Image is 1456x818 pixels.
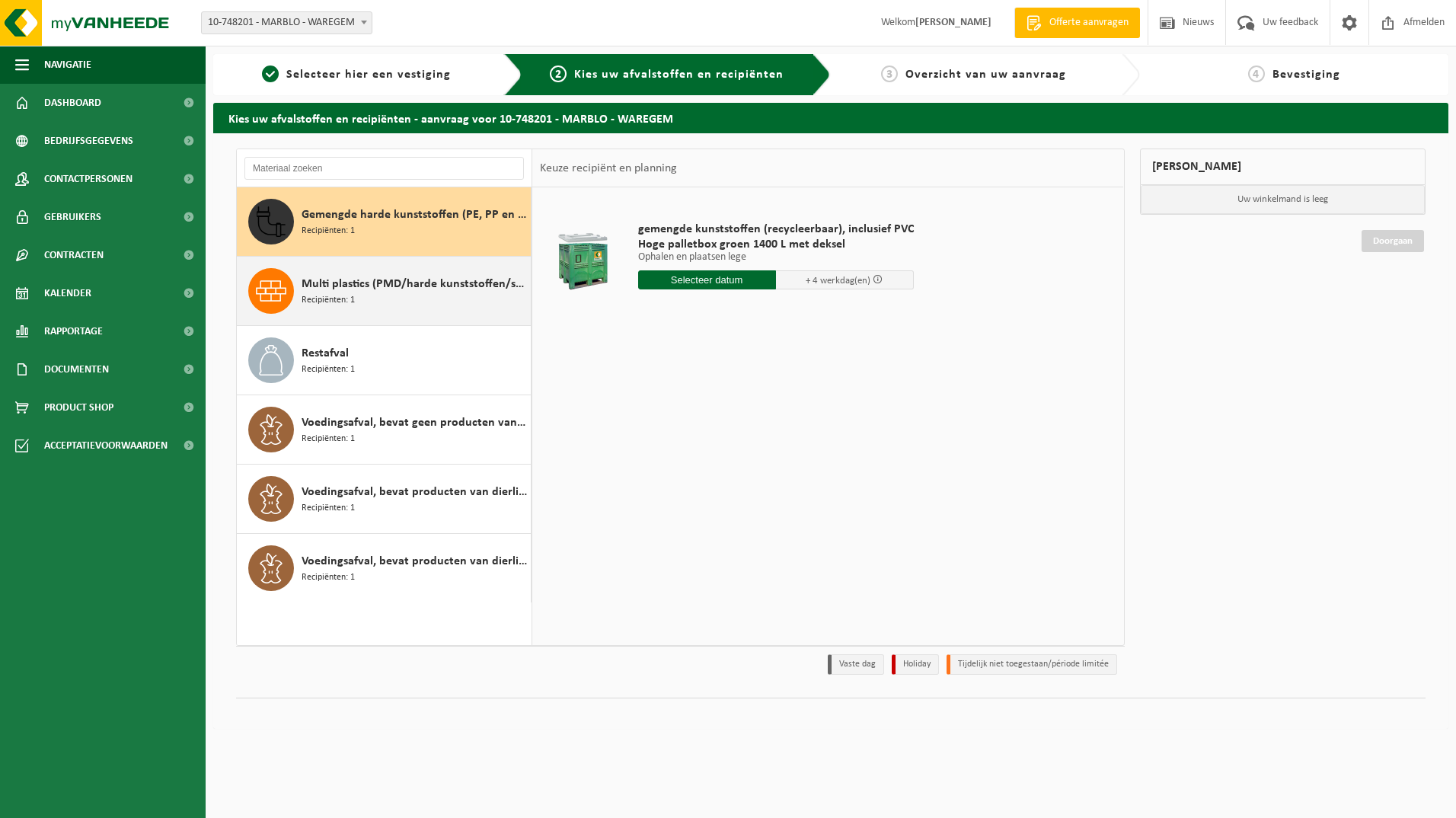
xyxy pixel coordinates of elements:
[44,236,104,274] span: Contracten
[244,157,524,180] input: Materiaal zoeken
[44,350,109,388] span: Documenten
[302,275,527,293] span: Multi plastics (PMD/harde kunststoffen/spanbanden/EPS/folie naturel/folie gemengd)
[302,501,355,516] span: Recipiënten: 1
[44,84,101,122] span: Dashboard
[201,11,372,34] span: 10-748201 - MARBLO - WAREGEM
[237,187,532,257] button: Gemengde harde kunststoffen (PE, PP en PVC), recycleerbaar (industrieel) Recipiënten: 1
[1046,15,1132,30] span: Offerte aanvragen
[574,69,784,81] span: Kies uw afvalstoffen en recipiënten
[302,344,349,363] span: Restafval
[1014,8,1140,38] a: Offerte aanvragen
[302,414,527,432] span: Voedingsafval, bevat geen producten van dierlijke oorsprong, gemengde verpakking (exclusief glas)
[302,570,355,585] span: Recipiënten: 1
[302,552,527,570] span: Voedingsafval, bevat producten van dierlijke oorsprong, onverpakt, categorie 3
[213,103,1448,133] h2: Kies uw afvalstoffen en recipiënten - aanvraag voor 10-748201 - MARBLO - WAREGEM
[638,237,914,252] span: Hoge palletbox groen 1400 L met deksel
[262,66,279,82] span: 1
[286,69,451,81] span: Selecteer hier een vestiging
[237,257,532,326] button: Multi plastics (PMD/harde kunststoffen/spanbanden/EPS/folie naturel/folie gemengd) Recipiënten: 1
[44,388,113,427] span: Product Shop
[638,222,914,237] span: gemengde kunststoffen (recycleerbaar), inclusief PVC
[1140,149,1426,185] div: [PERSON_NAME]
[638,270,776,289] input: Selecteer datum
[44,160,133,198] span: Contactpersonen
[44,312,103,350] span: Rapportage
[44,427,168,465] span: Acceptatievoorwaarden
[202,12,372,34] span: 10-748201 - MARBLO - WAREGEM
[1141,185,1426,214] p: Uw winkelmand is leeg
[302,206,527,224] span: Gemengde harde kunststoffen (PE, PP en PVC), recycleerbaar (industrieel)
[237,465,532,534] button: Voedingsafval, bevat producten van dierlijke oorsprong, gemengde verpakking (exclusief glas), cat...
[44,198,101,236] span: Gebruikers
[302,483,527,501] span: Voedingsafval, bevat producten van dierlijke oorsprong, gemengde verpakking (exclusief glas), cat...
[302,293,355,308] span: Recipiënten: 1
[550,66,567,82] span: 2
[302,363,355,377] span: Recipiënten: 1
[237,534,532,602] button: Voedingsafval, bevat producten van dierlijke oorsprong, onverpakt, categorie 3 Recipiënten: 1
[44,274,91,312] span: Kalender
[221,66,492,84] a: 1Selecteer hier een vestiging
[532,149,685,187] div: Keuze recipiënt en planning
[905,69,1066,81] span: Overzicht van uw aanvraag
[237,395,532,465] button: Voedingsafval, bevat geen producten van dierlijke oorsprong, gemengde verpakking (exclusief glas)...
[1272,69,1340,81] span: Bevestiging
[638,252,914,263] p: Ophalen en plaatsen lege
[947,654,1117,675] li: Tijdelijk niet toegestaan/période limitée
[806,276,870,286] span: + 4 werkdag(en)
[892,654,939,675] li: Holiday
[237,326,532,395] button: Restafval Recipiënten: 1
[915,17,991,28] strong: [PERSON_NAME]
[302,432,355,446] span: Recipiënten: 1
[44,122,133,160] span: Bedrijfsgegevens
[302,224,355,238] span: Recipiënten: 1
[828,654,884,675] li: Vaste dag
[881,66,898,82] span: 3
[1248,66,1265,82] span: 4
[44,46,91,84] span: Navigatie
[1362,230,1424,252] a: Doorgaan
